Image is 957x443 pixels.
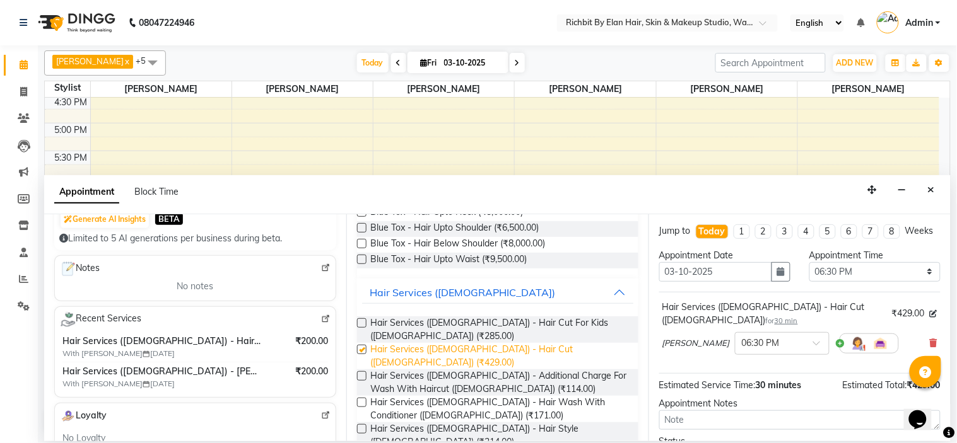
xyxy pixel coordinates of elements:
[59,232,331,245] div: Limited to 5 AI generations per business during beta.
[370,237,545,253] span: Blue Tox - Hair Below Shoulder (₹8,000.00)
[699,225,725,238] div: Today
[798,81,939,97] span: [PERSON_NAME]
[370,343,628,369] span: Hair Services ([DEMOGRAPHIC_DATA]) - Hair Cut ([DEMOGRAPHIC_DATA]) (₹429.00)
[60,312,141,327] span: Recent Services
[124,56,129,66] a: x
[756,379,802,391] span: 30 minutes
[52,151,90,164] div: 5:30 PM
[777,224,793,239] li: 3
[62,348,220,359] span: With [PERSON_NAME] [DATE]
[892,307,925,320] span: ₹429.00
[232,81,373,97] span: [PERSON_NAME]
[734,224,750,239] li: 1
[877,11,899,33] img: Admin
[418,58,440,67] span: Fri
[904,393,944,430] iframe: chat widget
[362,281,633,304] button: Hair Services ([DEMOGRAPHIC_DATA])
[54,181,119,204] span: Appointment
[515,81,655,97] span: [PERSON_NAME]
[62,365,262,378] span: Hair Services ([DEMOGRAPHIC_DATA]) - [PERSON_NAME] Trim - Crafting ([DEMOGRAPHIC_DATA])
[841,224,857,239] li: 6
[657,81,797,97] span: [PERSON_NAME]
[373,81,514,97] span: [PERSON_NAME]
[907,379,941,391] span: ₹429.00
[837,58,874,67] span: ADD NEW
[798,224,814,239] li: 4
[32,5,119,40] img: logo
[930,310,937,318] i: Edit price
[370,369,628,396] span: Hair Services ([DEMOGRAPHIC_DATA]) - Additional Charge For Wash With Haircut ([DEMOGRAPHIC_DATA])...
[56,56,124,66] span: [PERSON_NAME]
[905,16,933,30] span: Admin
[755,224,772,239] li: 2
[862,224,879,239] li: 7
[884,224,900,239] li: 8
[357,53,389,72] span: Today
[775,316,798,325] span: 30 min
[61,210,149,228] button: Generate AI Insights
[60,261,100,277] span: Notes
[659,249,790,262] div: Appointment Date
[370,253,527,268] span: Blue Tox - Hair Upto Waist (₹9,500.00)
[370,396,628,422] span: Hair Services ([DEMOGRAPHIC_DATA]) - Hair Wash With Conditioner ([DEMOGRAPHIC_DATA]) (₹171.00)
[62,335,262,348] span: Hair Services ([DEMOGRAPHIC_DATA]) - Hair Cut For Kids ([DEMOGRAPHIC_DATA])
[659,262,772,282] input: yyyy-mm-dd
[659,379,756,391] span: Estimated Service Time:
[922,180,941,200] button: Close
[60,408,107,424] span: Loyalty
[177,280,214,293] span: No notes
[819,224,836,239] li: 5
[766,316,798,325] small: for
[155,213,183,225] span: BETA
[905,224,934,238] div: Weeks
[134,186,179,197] span: Block Time
[295,365,328,378] span: ₹200.00
[659,224,691,238] div: Jump to
[662,301,887,327] div: Hair Services ([DEMOGRAPHIC_DATA]) - Hair Cut ([DEMOGRAPHIC_DATA])
[52,124,90,137] div: 5:00 PM
[843,379,907,391] span: Estimated Total:
[833,54,877,72] button: ADD NEW
[91,81,232,97] span: [PERSON_NAME]
[45,81,90,95] div: Stylist
[52,96,90,109] div: 4:30 PM
[136,55,155,66] span: +5
[662,337,730,350] span: [PERSON_NAME]
[370,285,555,300] div: Hair Services ([DEMOGRAPHIC_DATA])
[370,316,628,343] span: Hair Services ([DEMOGRAPHIC_DATA]) - Hair Cut For Kids ([DEMOGRAPHIC_DATA]) (₹285.00)
[715,53,826,72] input: Search Appointment
[850,336,866,351] img: Hairdresser.png
[370,221,539,237] span: Blue Tox - Hair Upto Shoulder (₹6,500.00)
[295,335,328,348] span: ₹200.00
[659,397,941,410] div: Appointment Notes
[440,54,503,72] input: 2025-10-03
[139,5,194,40] b: 08047224946
[62,378,220,389] span: With [PERSON_NAME] [DATE]
[809,249,941,262] div: Appointment Time
[873,336,888,351] img: Interior.png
